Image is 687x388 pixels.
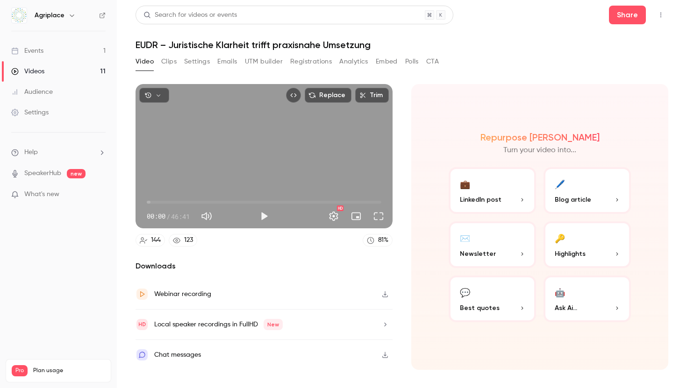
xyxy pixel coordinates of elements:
button: 💬Best quotes [449,275,536,322]
button: Full screen [369,207,388,226]
span: Plan usage [33,367,105,374]
span: Highlights [555,249,586,259]
span: What's new [24,190,59,199]
span: Pro [12,365,28,376]
span: Best quotes [460,303,500,313]
div: 💬 [460,285,470,299]
div: Videos [11,67,44,76]
div: 81 % [378,235,388,245]
button: Analytics [339,54,368,69]
button: Mute [197,207,216,226]
div: 💼 [460,176,470,191]
button: 💼LinkedIn post [449,167,536,214]
button: 🤖Ask Ai... [544,275,631,322]
div: Audience [11,87,53,97]
h1: EUDR – Juristische Klarheit trifft praxisnahe Umsetzung [136,39,668,50]
button: Embed [376,54,398,69]
div: Settings [11,108,49,117]
span: 00:00 [147,212,165,221]
div: 123 [184,235,193,245]
span: Help [24,148,38,157]
div: Chat messages [154,349,201,360]
span: Newsletter [460,249,496,259]
span: new [67,169,86,178]
button: Settings [324,207,343,226]
button: ✉️Newsletter [449,221,536,268]
button: Trim [355,88,389,103]
img: Agriplace [12,8,27,23]
span: / [166,212,170,221]
button: Play [255,207,273,226]
span: LinkedIn post [460,195,501,205]
button: CTA [426,54,439,69]
button: Emails [217,54,237,69]
span: 46:41 [171,212,190,221]
div: Local speaker recordings in FullHD [154,319,283,330]
a: 81% [363,234,393,247]
a: SpeakerHub [24,169,61,178]
button: Polls [405,54,419,69]
div: HD [337,205,343,211]
div: Events [11,46,43,56]
a: 123 [169,234,197,247]
button: Top Bar Actions [653,7,668,22]
button: UTM builder [245,54,283,69]
span: Blog article [555,195,591,205]
div: 144 [151,235,161,245]
p: Turn your video into... [503,145,576,156]
button: Turn on miniplayer [347,207,365,226]
h6: Agriplace [35,11,64,20]
div: Webinar recording [154,289,211,300]
button: Settings [184,54,210,69]
button: Replace [305,88,351,103]
a: 144 [136,234,165,247]
button: Embed video [286,88,301,103]
li: help-dropdown-opener [11,148,106,157]
button: Registrations [290,54,332,69]
button: Clips [161,54,177,69]
span: Ask Ai... [555,303,577,313]
iframe: Noticeable Trigger [94,190,106,199]
div: ✉️ [460,231,470,245]
button: 🔑Highlights [544,221,631,268]
span: New [264,319,283,330]
button: Video [136,54,154,69]
div: 🔑 [555,231,565,245]
h2: Downloads [136,261,393,272]
h2: Repurpose [PERSON_NAME] [480,132,600,143]
div: 00:00 [147,212,190,221]
button: 🖊️Blog article [544,167,631,214]
button: Share [609,6,646,24]
div: 🤖 [555,285,565,299]
div: Search for videos or events [143,10,237,20]
div: 🖊️ [555,176,565,191]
